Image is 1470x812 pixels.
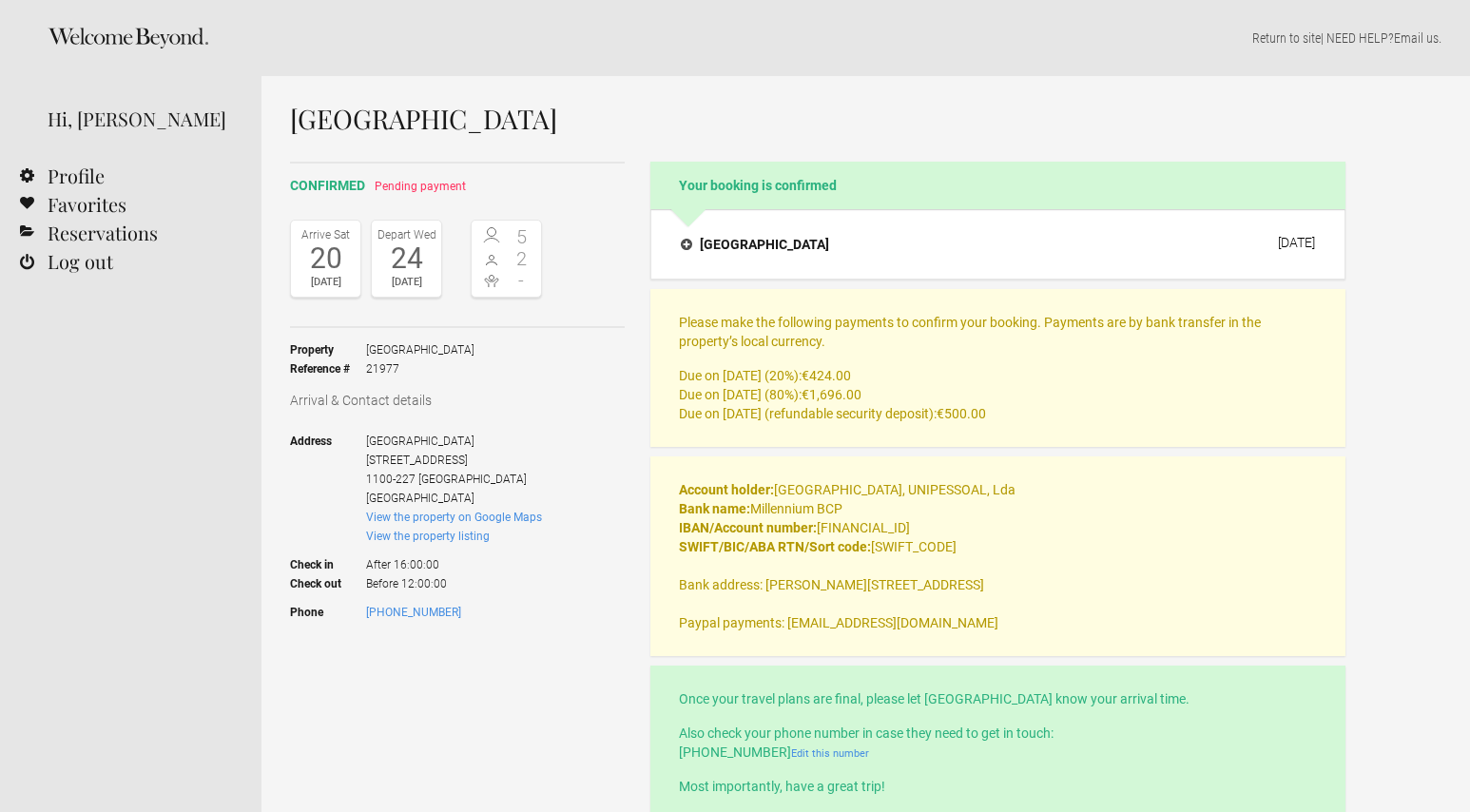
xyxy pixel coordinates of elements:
[679,482,774,497] strong: Account holder:
[366,492,474,505] span: [GEOGRAPHIC_DATA]
[366,473,416,486] span: 1100-227
[802,368,851,383] flynt-currency: €424.00
[366,454,468,467] span: [STREET_ADDRESS]
[679,724,1317,762] p: Also check your phone number in case they need to get in touch: [PHONE_NUMBER]
[375,180,466,193] span: Pending payment
[802,387,861,402] flynt-currency: €1,696.00
[377,225,436,244] div: Depart Wed
[679,539,871,554] strong: SWIFT/BIC/ABA RTN/Sort code:
[791,747,869,760] a: Edit this number
[679,366,1317,423] p: Due on [DATE] (20%): Due on [DATE] (80%): Due on [DATE] (refundable security deposit):
[290,603,366,622] strong: Phone
[366,546,542,574] span: After 16:00:00
[679,520,817,535] strong: IBAN/Account number:
[679,501,750,516] strong: Bank name:
[681,235,829,254] h4: [GEOGRAPHIC_DATA]
[290,29,1441,48] p: | NEED HELP? .
[377,273,436,292] div: [DATE]
[366,511,542,524] a: View the property on Google Maps
[290,391,625,410] h3: Arrival & Contact details
[366,574,542,593] span: Before 12:00:00
[666,224,1330,264] button: [GEOGRAPHIC_DATA] [DATE]
[290,340,366,359] strong: Property
[507,227,537,246] span: 5
[418,473,527,486] span: [GEOGRAPHIC_DATA]
[1252,30,1321,46] a: Return to site
[679,313,1317,351] p: Please make the following payments to confirm your booking. Payments are by bank transfer in the ...
[366,359,474,378] span: 21977
[679,480,1317,632] p: [GEOGRAPHIC_DATA], UNIPESSOAL, Lda Millennium BCP [FINANCIAL_ID] [SWIFT_CODE] Bank address: [PERS...
[290,176,625,196] h2: confirmed
[507,249,537,268] span: 2
[507,271,537,290] span: -
[650,162,1345,209] h2: Your booking is confirmed
[679,777,1317,796] p: Most importantly, have a great trip!
[377,244,436,273] div: 24
[1278,235,1315,250] div: [DATE]
[290,359,366,378] strong: Reference #
[366,340,474,359] span: [GEOGRAPHIC_DATA]
[366,606,461,619] a: [PHONE_NUMBER]
[296,273,356,292] div: [DATE]
[366,435,474,448] span: [GEOGRAPHIC_DATA]
[296,225,356,244] div: Arrive Sat
[290,105,1345,133] h1: [GEOGRAPHIC_DATA]
[366,530,490,543] a: View the property listing
[290,574,366,593] strong: Check out
[937,406,986,421] flynt-currency: €500.00
[296,244,356,273] div: 20
[290,432,366,508] strong: Address
[679,689,1317,708] p: Once your travel plans are final, please let [GEOGRAPHIC_DATA] know your arrival time.
[1394,30,1439,46] a: Email us
[48,105,233,133] div: Hi, [PERSON_NAME]
[290,546,366,574] strong: Check in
